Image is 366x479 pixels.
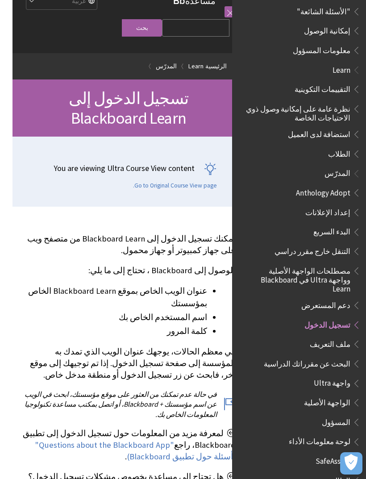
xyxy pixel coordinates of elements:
span: معلومات المسؤول [293,43,350,55]
span: تسجيل الدخول [304,317,350,329]
span: استضافة لدى العميل [288,127,350,139]
span: إعداد الإعلانات [305,205,350,217]
a: "Questions about the Blackboard App" (أسئلة حول تطبيق Blackboard) [35,440,236,462]
span: البدء السريع [313,225,350,237]
input: بحث [122,19,162,37]
li: اسم المستخدم الخاص بك [21,311,207,324]
p: في معظم الحالات، يوجهك عنوان الويب الذي تمدك به المؤسسة إلى صفحة تسجيل الدخول. إذا تم توجيهك إلى ... [21,346,236,381]
span: نظرة عامة على إمكانية وصول ذوي الاحتياجات الخاصة [243,101,350,122]
span: دعم المستعرض [301,298,350,310]
a: Go to Original Course View page. [133,182,217,190]
p: يمكنك تسجيل الدخول إلى Blackboard Learn من متصفح ويب على جهاز كمبيوتر أو جهاز محمول. [21,233,236,256]
span: Learn [333,62,350,75]
span: "الأسئلة الشائعة" [297,4,350,16]
span: مصطلحات الواجهة الأصلية وواجهة Ultra في Blackboard Learn [247,263,350,293]
p: للوصول إلى Blackboard ، تحتاج إلى ما يلي: [21,265,236,276]
a: المدرّس [156,61,177,72]
span: تسجيل الدخول إلى Blackboard Learn [69,88,188,128]
span: الطلاب [328,146,350,158]
span: لوحة معلومات الأداء [289,434,350,446]
a: الرئيسية [205,61,227,72]
span: التنقل خارج مقرر دراسي [274,244,350,256]
li: عنوان الويب الخاص بموقع Blackboard Learn الخاص بمؤسستك [21,285,207,310]
span: إمكانية الوصول [304,23,350,35]
nav: Book outline for Blackboard Learn Help [237,62,361,450]
span: Anthology Adopt [296,185,350,197]
span: البحث عن مقرراتك الدراسية [264,356,350,368]
li: كلمة المرور [21,325,207,337]
span: المدرّس [324,166,350,178]
p: You are viewing Ultra Course View content [21,162,217,174]
span: التقييمات التكوينية [295,82,350,94]
span: ملف التعريف [310,337,350,349]
p: لمعرفة مزيد من المعلومات حول تسجيل الدخول إلى تطبيق Blackboard، راجع . [21,428,236,463]
span: واجهة Ultra [314,376,350,388]
span: الواجهة الأصلية [304,395,350,407]
p: في حالة عدم تمكنك من العثور على موقع مؤسستك، ابحث في الويب عن اسم مؤسستك + Blackboard، أو اتصل بم... [21,389,236,419]
span: المسؤول [322,415,350,427]
span: SafeAssign [316,454,350,466]
a: Learn [188,61,204,72]
button: فتح التفضيلات [340,452,362,475]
